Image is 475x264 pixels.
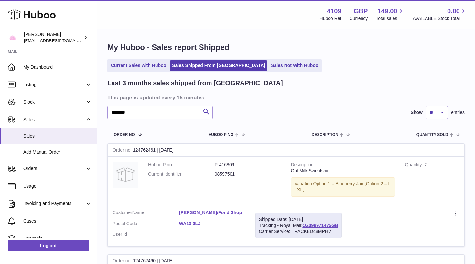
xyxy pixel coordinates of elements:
[148,171,215,177] dt: Current identifier
[107,94,463,101] h3: This page is updated every 15 minutes
[255,213,342,238] div: Tracking - Royal Mail:
[113,221,179,228] dt: Postal Code
[24,31,82,44] div: [PERSON_NAME]
[405,162,424,169] strong: Quantity
[413,16,467,22] span: AVAILABLE Stock Total
[179,210,246,216] a: [PERSON_NAME]/Fond Shop
[114,133,135,137] span: Order No
[113,162,138,188] img: no-photo.jpg
[109,60,168,71] a: Current Sales with Huboo
[376,16,405,22] span: Total sales
[107,42,465,52] h1: My Huboo - Sales report Shipped
[259,216,338,223] div: Shipped Date: [DATE]
[295,181,391,192] span: Option 2 = L - XL;
[23,149,92,155] span: Add Manual Order
[107,79,283,87] h2: Last 3 months sales shipped from [GEOGRAPHIC_DATA]
[215,171,281,177] dd: 08597501
[113,147,133,154] strong: Order no
[179,221,246,227] a: WA13 0LJ
[291,168,395,174] div: Oat Milk Sweatshirt
[23,133,92,139] span: Sales
[376,7,405,22] a: 149.00 Total sales
[113,231,179,237] dt: User Id
[302,223,338,228] a: OZ098971475GB
[108,144,464,157] div: 124762461 | [DATE]
[113,210,179,217] dt: Name
[113,210,132,215] span: Customer
[354,7,368,16] strong: GBP
[400,157,464,205] td: 2
[451,109,465,116] span: entries
[23,117,85,123] span: Sales
[23,166,85,172] span: Orders
[8,33,17,42] img: hello@limpetstore.com
[413,7,467,22] a: 0.00 AVAILABLE Stock Total
[259,228,338,235] div: Carrier Service: TRACKED48MPHV
[350,16,368,22] div: Currency
[148,162,215,168] dt: Huboo P no
[23,235,92,242] span: Channels
[269,60,320,71] a: Sales Not With Huboo
[23,64,92,70] span: My Dashboard
[23,201,85,207] span: Invoicing and Payments
[377,7,397,16] span: 149.00
[23,82,85,88] span: Listings
[170,60,267,71] a: Sales Shipped From [GEOGRAPHIC_DATA]
[23,218,92,224] span: Cases
[209,133,233,137] span: Huboo P no
[447,7,460,16] span: 0.00
[411,109,423,116] label: Show
[23,183,92,189] span: Usage
[320,16,341,22] div: Huboo Ref
[416,133,448,137] span: Quantity Sold
[24,38,95,43] span: [EMAIL_ADDRESS][DOMAIN_NAME]
[23,99,85,105] span: Stock
[215,162,281,168] dd: P-416809
[313,181,366,186] span: Option 1 = Blueberry Jam;
[327,7,341,16] strong: 4109
[8,240,89,251] a: Log out
[312,133,338,137] span: Description
[291,177,395,197] div: Variation:
[291,162,315,169] strong: Description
